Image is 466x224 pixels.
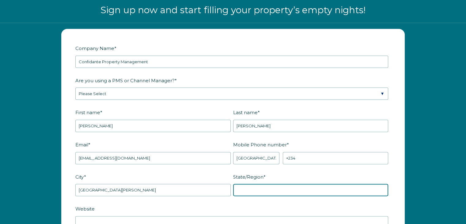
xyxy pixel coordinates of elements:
[233,140,287,149] span: Mobile Phone number
[100,4,366,16] span: Sign up now and start filling your property’s empty nights!
[75,76,175,85] span: Are you using a PMS or Channel Manager?
[233,172,263,182] span: State/Region
[75,140,88,149] span: Email
[233,108,258,117] span: Last name
[75,172,84,182] span: City
[75,108,100,117] span: First name
[75,44,114,53] span: Company Name
[75,204,95,214] span: Website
